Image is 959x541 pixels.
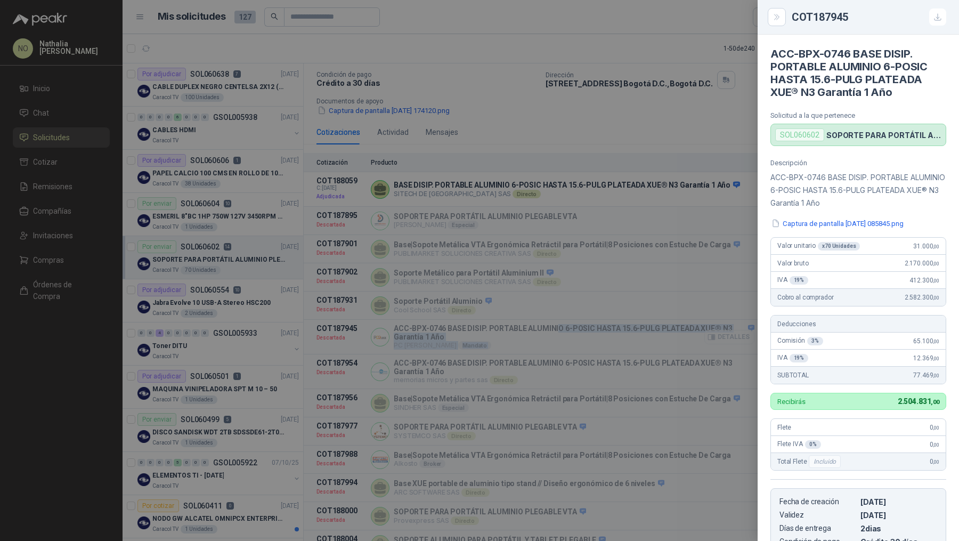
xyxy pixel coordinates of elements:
[792,9,946,26] div: COT187945
[826,131,941,140] p: SOPORTE PARA PORTÁTIL ALUMINIO PLEGABLE VTA
[777,398,806,405] p: Recibirás
[930,441,939,448] span: 0
[933,459,939,465] span: ,00
[777,424,791,431] span: Flete
[933,295,939,301] span: ,00
[860,524,937,533] p: 2 dias
[770,171,946,209] p: ACC-BPX-0746 BASE DISIP. PORTABLE ALUMINIO 6-POSIC HASTA 15.6-PULG PLATEADA XUE® N3 Garantía 1 Año
[770,218,905,229] button: Captura de pantalla [DATE] 085845.png
[805,440,821,449] div: 0 %
[777,320,816,328] span: Deducciones
[777,242,860,251] span: Valor unitario
[933,356,939,361] span: ,00
[770,159,946,167] p: Descripción
[933,442,939,448] span: ,00
[790,354,809,362] div: 19 %
[905,294,939,301] span: 2.582.300
[860,497,937,506] p: [DATE]
[933,261,939,267] span: ,00
[860,511,937,520] p: [DATE]
[779,511,856,520] p: Validez
[777,440,821,449] span: Flete IVA
[931,399,939,406] span: ,00
[777,455,843,468] span: Total Flete
[913,354,939,362] span: 12.369
[777,372,809,379] span: SUBTOTAL
[933,338,939,344] span: ,00
[933,278,939,284] span: ,00
[790,276,809,285] div: 19 %
[913,372,939,379] span: 77.469
[933,244,939,249] span: ,00
[777,276,808,285] span: IVA
[818,242,860,251] div: x 70 Unidades
[779,524,856,533] p: Días de entrega
[775,128,824,141] div: SOL060602
[913,337,939,345] span: 65.100
[777,260,808,267] span: Valor bruto
[770,111,946,119] p: Solicitud a la que pertenece
[809,455,841,468] div: Incluido
[779,497,856,506] p: Fecha de creación
[898,397,939,406] span: 2.504.831
[770,47,946,99] h4: ACC-BPX-0746 BASE DISIP. PORTABLE ALUMINIO 6-POSIC HASTA 15.6-PULG PLATEADA XUE® N3 Garantía 1 Año
[933,373,939,378] span: ,00
[913,243,939,250] span: 31.000
[905,260,939,267] span: 2.170.000
[777,337,823,345] span: Comisión
[930,424,939,431] span: 0
[777,294,833,301] span: Cobro al comprador
[777,354,808,362] span: IVA
[909,277,939,284] span: 412.300
[930,458,939,465] span: 0
[933,425,939,431] span: ,00
[807,337,823,345] div: 3 %
[770,11,783,23] button: Close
